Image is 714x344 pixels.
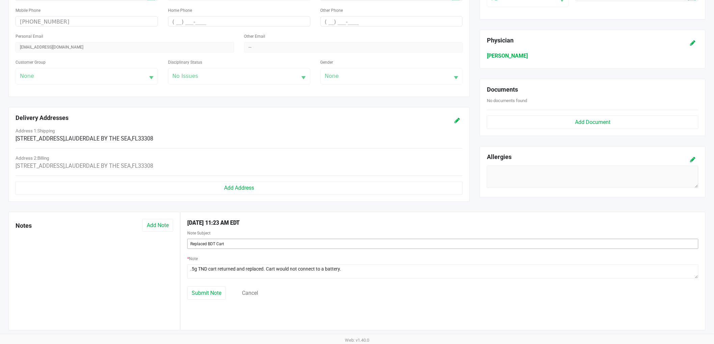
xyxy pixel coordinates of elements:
span: No documents found [487,98,527,103]
span: billing [37,155,49,161]
span: FL [131,135,138,142]
label: Note Subject [187,230,211,236]
label: Mobile Phone [16,7,40,13]
span: LAUDERDALE BY THE SEA [65,135,131,142]
span: , [131,135,132,142]
label: Personal Email [16,33,43,39]
span: Address 1: [16,128,55,133]
span: [STREET_ADDRESS] [16,163,64,169]
button: Add Note [142,219,173,232]
span: LAUDERDALE BY THE SEA [65,163,131,169]
label: Home Phone [168,7,192,13]
span: FL [131,163,138,169]
label: Disciplinary Status [168,59,202,65]
span: , [64,163,65,169]
span: 33308 [138,163,153,169]
span: Web: v1.40.0 [345,338,369,343]
label: Gender [321,59,333,65]
button: Add Address [16,181,463,195]
span: shipping [37,128,55,133]
span: Address 2: [16,155,49,161]
span: [STREET_ADDRESS] [16,135,64,142]
h5: Documents [487,86,698,93]
span: Add Address [224,185,254,191]
label: Customer Group [16,59,46,65]
span: , [64,135,65,142]
button: Submit Note [187,286,226,300]
h5: Allergies [487,153,512,162]
label: Other Email [244,33,266,39]
span: Submit Note [192,290,221,296]
h5: Notes [16,219,36,232]
h6: [PERSON_NAME] [487,53,698,59]
span: Add Document [575,119,610,125]
h5: Delivery Addresses [16,114,386,122]
button: Add Document [487,116,698,129]
label: Other Phone [321,7,343,13]
span: [DATE] 11:23 AM EDT [187,220,240,226]
button: Cancel [242,289,258,297]
h5: Physician [487,37,661,44]
span: , [131,163,132,169]
label: Note [187,256,198,262]
span: 33308 [138,135,153,142]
